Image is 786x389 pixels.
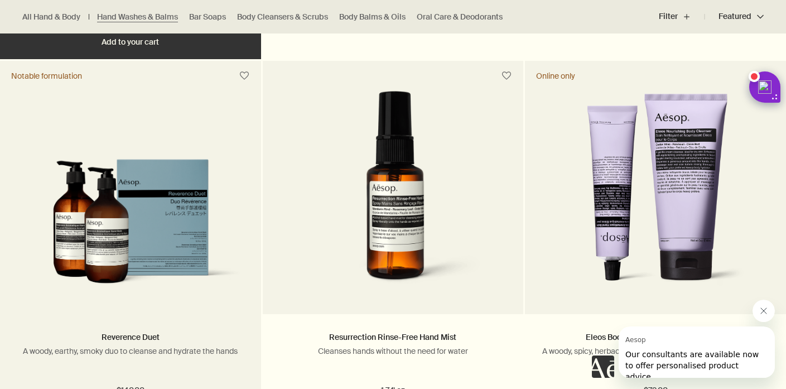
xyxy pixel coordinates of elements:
img: Eleos Nourishing Body Cleanser and Eleos Aromatique Hand Balm. [565,91,746,297]
a: Bar Soaps [189,12,226,22]
iframe: Message from Aesop [619,326,775,378]
a: Hand Washes & Balms [97,12,178,22]
a: resurrection rinse free mist in amber spray bottle [263,91,524,314]
button: Featured [705,3,764,30]
iframe: Close message from Aesop [753,300,775,322]
p: Cleanses hands without the need for water [279,346,507,356]
span: Our consultants are available now to offer personalised product advice. [7,23,140,55]
div: Online only [536,71,575,81]
img: Reverence Duet in outer carton [17,159,244,297]
button: Save to cabinet [496,66,517,86]
p: A woody, spicy, herbaceous duo to cleanse and replenish the skin [542,346,769,356]
img: resurrection rinse free mist in amber spray bottle [292,91,495,297]
a: Body Balms & Oils [339,12,406,22]
a: All Hand & Body [22,12,80,22]
a: Oral Care & Deodorants [417,12,503,22]
a: Eleos Nourishing Body Cleanser and Eleos Aromatique Hand Balm. [525,91,786,314]
a: Eleos Body Cleanser & Hand Balm Duo [586,332,725,342]
button: Filter [659,3,705,30]
a: Body Cleansers & Scrubs [237,12,328,22]
a: Resurrection Rinse-Free Hand Mist [329,332,456,342]
div: Notable formulation [11,71,82,81]
a: Reverence Duet [102,332,160,342]
p: A woody, earthy, smoky duo to cleanse and hydrate the hands [17,346,244,356]
button: Save to cabinet [234,66,254,86]
iframe: no content [592,356,614,378]
div: Aesop says "Our consultants are available now to offer personalised product advice.". Open messag... [592,300,775,378]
